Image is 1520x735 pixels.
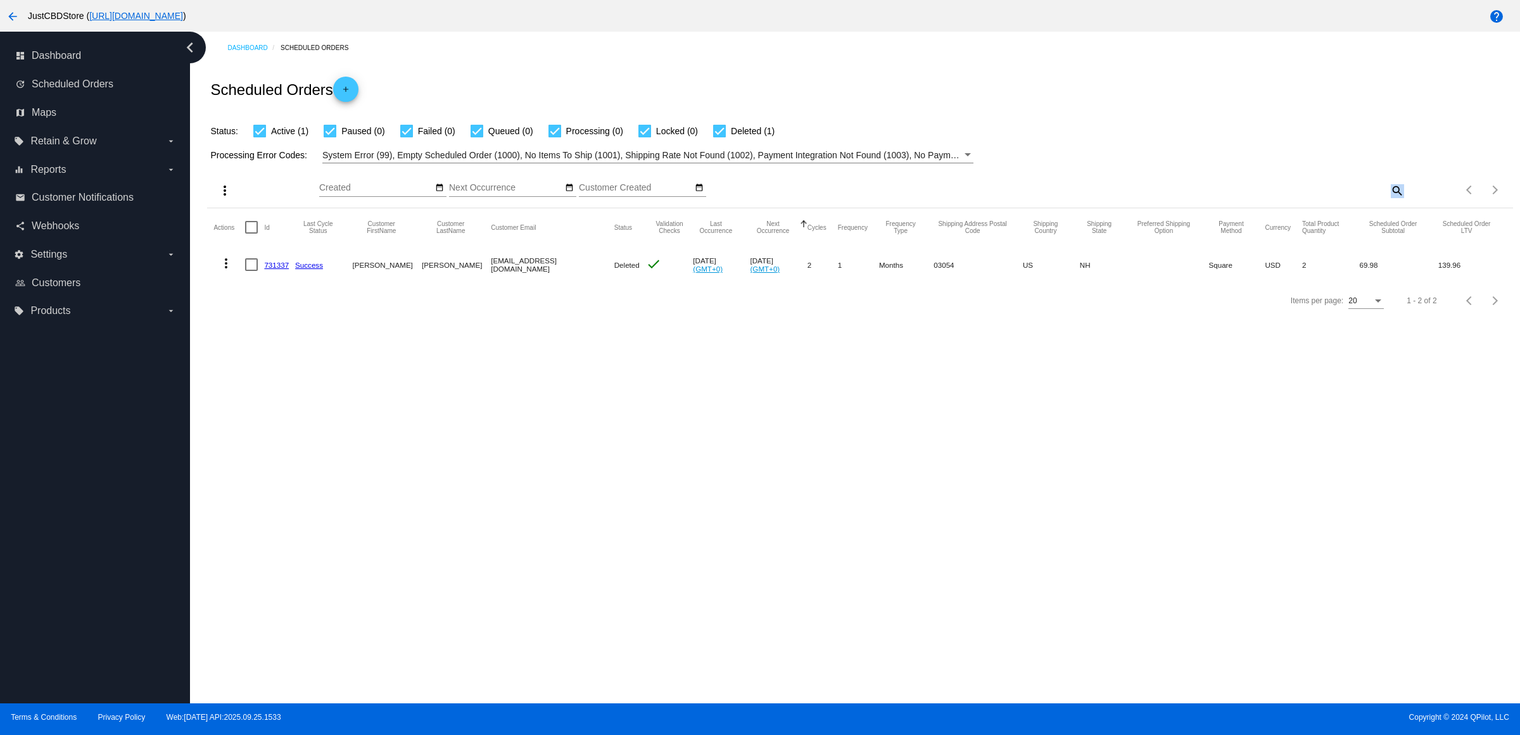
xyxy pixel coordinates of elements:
i: arrow_drop_down [166,136,176,146]
mat-select: Items per page: [1348,297,1384,306]
mat-cell: [EMAIL_ADDRESS][DOMAIN_NAME] [491,246,614,283]
i: map [15,108,25,118]
i: arrow_drop_down [166,306,176,316]
mat-icon: search [1389,180,1404,200]
mat-icon: arrow_back [5,9,20,24]
span: Scheduled Orders [32,79,113,90]
i: equalizer [14,165,24,175]
a: (GMT+0) [693,265,723,273]
i: share [15,221,25,231]
a: share Webhooks [15,216,176,236]
button: Change sorting for CurrencyIso [1265,223,1291,231]
button: Next page [1483,177,1508,203]
button: Change sorting for Subtotal [1359,220,1426,234]
mat-cell: [PERSON_NAME] [422,246,491,283]
span: Queued (0) [488,123,533,139]
span: Maps [32,107,56,118]
a: Dashboard [227,38,281,58]
mat-header-cell: Total Product Quantity [1302,208,1359,246]
mat-icon: help [1489,9,1504,24]
a: [URL][DOMAIN_NAME] [89,11,183,21]
button: Change sorting for ShippingCountry [1023,220,1068,234]
button: Change sorting for LastProcessingCycleId [295,220,341,234]
span: Reports [30,164,66,175]
a: dashboard Dashboard [15,46,176,66]
button: Change sorting for CustomerFirstName [352,220,410,234]
a: Web:[DATE] API:2025.09.25.1533 [167,713,281,722]
span: 20 [1348,296,1357,305]
button: Change sorting for LastOccurrenceUtc [693,220,738,234]
span: Active (1) [271,123,308,139]
a: people_outline Customers [15,273,176,293]
a: map Maps [15,103,176,123]
mat-select: Filter by Processing Error Codes [322,148,973,163]
span: Locked (0) [656,123,698,139]
i: chevron_left [180,37,200,58]
a: (GMT+0) [750,265,780,273]
a: Privacy Policy [98,713,146,722]
mat-header-cell: Validation Checks [646,208,693,246]
input: Next Occurrence [449,183,563,193]
mat-cell: NH [1080,246,1130,283]
mat-header-cell: Actions [213,208,245,246]
i: settings [14,249,24,260]
i: local_offer [14,136,24,146]
button: Change sorting for Frequency [838,223,868,231]
mat-cell: 03054 [934,246,1023,283]
button: Previous page [1457,177,1483,203]
span: Customer Notifications [32,192,134,203]
a: Terms & Conditions [11,713,77,722]
button: Change sorting for Cycles [807,223,826,231]
span: Deleted [614,261,640,269]
mat-cell: 2 [1302,246,1359,283]
span: Customers [32,277,80,289]
i: local_offer [14,306,24,316]
button: Change sorting for PaymentMethod.Type [1209,220,1254,234]
span: Failed (0) [418,123,455,139]
span: Processing (0) [566,123,623,139]
button: Previous page [1457,288,1483,313]
span: Webhooks [32,220,79,232]
mat-cell: Square [1209,246,1265,283]
mat-icon: more_vert [218,256,234,271]
button: Change sorting for ShippingPostcode [934,220,1011,234]
button: Change sorting for NextOccurrenceUtc [750,220,796,234]
button: Change sorting for FrequencyType [879,220,922,234]
span: Paused (0) [341,123,384,139]
span: Processing Error Codes: [210,150,307,160]
mat-cell: 2 [807,246,838,283]
a: Success [295,261,323,269]
i: update [15,79,25,89]
button: Change sorting for PreferredShippingOption [1130,220,1197,234]
span: Products [30,305,70,317]
i: email [15,192,25,203]
div: 1 - 2 of 2 [1407,296,1436,305]
i: dashboard [15,51,25,61]
mat-icon: check [646,256,661,272]
button: Change sorting for ShippingState [1080,220,1119,234]
mat-icon: more_vert [217,183,232,198]
mat-icon: date_range [565,183,574,193]
mat-icon: date_range [435,183,444,193]
button: Change sorting for Id [264,223,269,231]
mat-cell: [DATE] [693,246,750,283]
span: Deleted (1) [731,123,775,139]
mat-icon: date_range [695,183,704,193]
mat-cell: US [1023,246,1080,283]
a: email Customer Notifications [15,187,176,208]
a: 731337 [264,261,289,269]
span: JustCBDStore ( ) [28,11,186,21]
mat-cell: [PERSON_NAME] [352,246,422,283]
mat-cell: Months [879,246,934,283]
input: Created [319,183,433,193]
button: Next page [1483,288,1508,313]
button: Change sorting for Status [614,223,632,231]
span: Settings [30,249,67,260]
i: people_outline [15,278,25,288]
i: arrow_drop_down [166,249,176,260]
button: Change sorting for CustomerLastName [422,220,479,234]
mat-cell: 139.96 [1438,246,1507,283]
div: Items per page: [1291,296,1343,305]
a: Scheduled Orders [281,38,360,58]
i: arrow_drop_down [166,165,176,175]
